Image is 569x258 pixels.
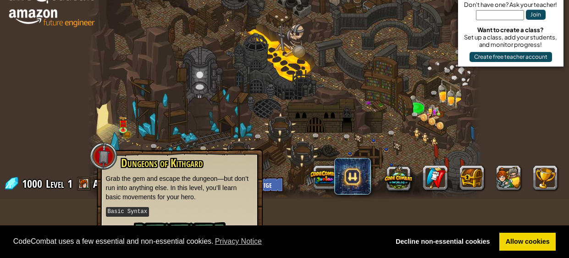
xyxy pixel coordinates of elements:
button: Play [134,222,226,250]
span: Anonymous [93,176,136,191]
button: Join [526,10,546,20]
div: Set up a class, add your students, and monitor progress! [463,34,559,48]
img: level-banner-unlock.png [119,116,127,130]
span: CodeCombat uses a few essential and non-essential cookies. [13,235,382,248]
button: Create free teacher account [470,52,552,62]
a: allow cookies [499,233,556,251]
span: Dungeons of Kithgard [121,155,203,171]
div: Don't have one? Ask your teacher! [463,1,559,8]
span: 1 [67,176,72,191]
a: deny cookies [389,233,496,251]
span: Level [46,176,64,191]
span: 1000 [22,176,45,191]
p: Grab the gem and escape the dungeon—but don’t run into anything else. In this level, you’ll learn... [106,174,254,202]
kbd: Basic Syntax [106,207,149,217]
a: learn more about cookies [214,235,264,248]
img: portrait.png [121,122,126,125]
div: Want to create a class? [463,26,559,34]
